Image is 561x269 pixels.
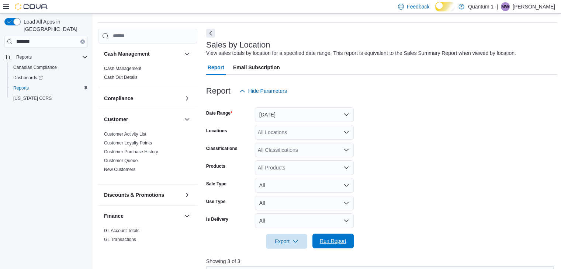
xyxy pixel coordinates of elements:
[4,49,88,123] nav: Complex example
[206,199,225,205] label: Use Type
[104,149,158,154] a: Customer Purchase History
[206,146,238,151] label: Classifications
[104,140,152,146] a: Customer Loyalty Points
[435,2,455,11] input: Dark Mode
[501,2,509,11] span: MW
[7,62,91,73] button: Canadian Compliance
[104,212,124,220] h3: Finance
[343,147,349,153] button: Open list of options
[343,129,349,135] button: Open list of options
[104,75,138,80] a: Cash Out Details
[104,228,139,233] a: GL Account Totals
[1,52,91,62] button: Reports
[7,73,91,83] a: Dashboards
[16,54,32,60] span: Reports
[320,237,346,245] span: Run Report
[104,212,181,220] button: Finance
[496,2,498,11] p: |
[208,60,224,75] span: Report
[233,60,280,75] span: Email Subscription
[104,158,138,163] a: Customer Queue
[248,87,287,95] span: Hide Parameters
[206,41,270,49] h3: Sales by Location
[104,95,133,102] h3: Compliance
[10,63,60,72] a: Canadian Compliance
[513,2,555,11] p: [PERSON_NAME]
[270,234,303,249] span: Export
[104,66,141,71] span: Cash Management
[407,3,429,10] span: Feedback
[183,191,191,199] button: Discounts & Promotions
[255,213,354,228] button: All
[104,116,181,123] button: Customer
[206,29,215,38] button: Next
[206,128,227,134] label: Locations
[13,53,88,62] span: Reports
[104,191,181,199] button: Discounts & Promotions
[15,3,48,10] img: Cova
[13,53,35,62] button: Reports
[7,93,91,104] button: [US_STATE] CCRS
[206,110,232,116] label: Date Range
[10,73,46,82] a: Dashboards
[10,84,88,92] span: Reports
[104,50,150,57] h3: Cash Management
[183,49,191,58] button: Cash Management
[206,181,226,187] label: Sale Type
[312,234,354,248] button: Run Report
[104,132,146,137] a: Customer Activity List
[206,87,231,95] h3: Report
[104,167,135,172] span: New Customers
[10,94,88,103] span: Washington CCRS
[80,39,85,44] button: Clear input
[104,237,136,242] a: GL Transactions
[104,237,136,242] span: GL Transactions
[104,50,181,57] button: Cash Management
[21,18,88,33] span: Load All Apps in [GEOGRAPHIC_DATA]
[10,63,88,72] span: Canadian Compliance
[104,66,141,71] a: Cash Management
[255,107,354,122] button: [DATE]
[10,84,32,92] a: Reports
[255,178,354,193] button: All
[206,49,516,57] div: View sales totals by location for a specified date range. This report is equivalent to the Sales ...
[13,64,57,70] span: Canadian Compliance
[10,94,55,103] a: [US_STATE] CCRS
[501,2,510,11] div: Michael Wuest
[183,94,191,103] button: Compliance
[206,216,228,222] label: Is Delivery
[183,115,191,124] button: Customer
[255,196,354,210] button: All
[7,83,91,93] button: Reports
[13,85,29,91] span: Reports
[104,116,128,123] h3: Customer
[266,234,307,249] button: Export
[13,75,43,81] span: Dashboards
[206,258,557,265] p: Showing 3 of 3
[104,140,152,146] span: Customer Loyalty Points
[98,226,197,250] div: Finance
[343,165,349,171] button: Open list of options
[98,64,197,88] div: Cash Management
[183,212,191,220] button: Finance
[104,167,135,172] a: New Customers
[98,130,197,184] div: Customer
[104,191,164,199] h3: Discounts & Promotions
[206,163,225,169] label: Products
[10,73,88,82] span: Dashboards
[468,2,494,11] p: Quantum 1
[104,95,181,102] button: Compliance
[13,95,52,101] span: [US_STATE] CCRS
[236,84,290,98] button: Hide Parameters
[104,131,146,137] span: Customer Activity List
